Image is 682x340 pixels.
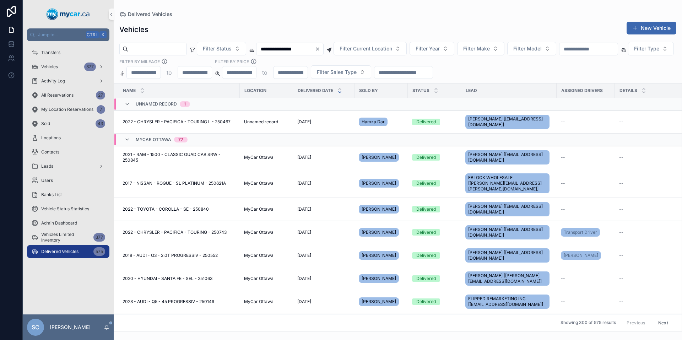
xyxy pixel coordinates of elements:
span: Hamza Dar [362,119,385,125]
div: 27 [96,91,105,99]
button: Select Button [334,42,407,55]
a: [PERSON_NAME] [359,250,404,261]
a: [PERSON_NAME] [359,227,404,238]
span: Jump to... [38,32,83,38]
span: -- [561,180,565,186]
span: -- [619,206,623,212]
a: [PERSON_NAME] [359,204,404,215]
a: Sold43 [27,117,109,130]
span: MyCar Ottawa [136,137,171,142]
span: EBLOCK WHOLESALE [[PERSON_NAME][EMAIL_ADDRESS][PERSON_NAME][DOMAIN_NAME]] [468,175,547,192]
span: Vehicle Status Statistics [41,206,89,212]
a: Vehicles377 [27,60,109,73]
a: Delivered Vehicles575 [27,245,109,258]
a: 2020 - HYUNDAI - SANTA FE - SEL - 251063 [123,276,236,281]
span: 2023 - AUDI - Q5 - 45 PROGRESSIV - 250149 [123,299,214,304]
a: [PERSON_NAME] [359,178,404,189]
a: [PERSON_NAME] [[EMAIL_ADDRESS][DOMAIN_NAME]] [465,247,552,264]
span: 2020 - HYUNDAI - SANTA FE - SEL - 251063 [123,276,212,281]
a: 2021 - RAM - 1500 - CLASSIC QUAD CAB SRW - 250845 [123,152,236,163]
a: Delivered [412,180,457,187]
a: -- [561,180,611,186]
div: 1 [184,101,186,107]
span: Leads [41,163,53,169]
a: -- [561,119,611,125]
button: New Vehicle [627,22,676,34]
a: Admin Dashboard [27,217,109,230]
a: Locations [27,131,109,144]
span: -- [619,230,623,235]
span: My Location Reservations [41,107,93,112]
span: [DATE] [297,180,311,186]
button: Select Button [507,42,556,55]
a: Contacts [27,146,109,158]
a: -- [619,230,664,235]
a: EBLOCK WHOLESALE [[PERSON_NAME][EMAIL_ADDRESS][PERSON_NAME][DOMAIN_NAME]] [465,172,552,195]
a: 2018 - AUDI - Q3 - 2.0T PROGRESSIV - 250552 [123,253,236,258]
a: Users [27,174,109,187]
button: Clear [315,46,323,52]
a: Delivered [412,229,457,236]
span: 2022 - CHRYSLER - PACIFICA - TOURING L - 250467 [123,119,231,125]
span: Filter Model [513,45,542,52]
span: [DATE] [297,119,311,125]
a: Transfers [27,46,109,59]
span: SC [32,323,39,331]
span: Filter Type [634,45,659,52]
div: Delivered [416,229,436,236]
span: Details [619,88,637,93]
span: MyCar Ottawa [244,230,274,235]
span: -- [561,206,565,212]
span: 2018 - AUDI - Q3 - 2.0T PROGRESSIV - 250552 [123,253,218,258]
span: Ctrl [86,31,99,38]
a: MyCar Ottawa [244,253,289,258]
span: Filter Year [416,45,440,52]
a: -- [619,155,664,160]
button: Select Button [628,42,674,55]
a: -- [619,180,664,186]
a: Unnamed record [244,119,289,125]
span: -- [619,180,623,186]
span: Unnamed record [136,101,177,107]
div: 377 [93,233,105,242]
a: -- [561,299,611,304]
a: -- [619,276,664,281]
p: to [262,68,267,77]
div: 7 [97,105,105,114]
a: [PERSON_NAME] [561,251,601,260]
a: [DATE] [297,155,350,160]
span: Filter Current Location [340,45,392,52]
p: [PERSON_NAME] [50,324,91,331]
a: -- [561,155,611,160]
a: [DATE] [297,180,350,186]
span: [PERSON_NAME] [[EMAIL_ADDRESS][DOMAIN_NAME]] [468,116,547,128]
span: -- [619,299,623,304]
a: Delivered [412,252,457,259]
p: to [167,68,172,77]
span: Status [412,88,429,93]
span: MyCar Ottawa [244,180,274,186]
span: Assigned Drivers [561,88,603,93]
span: [PERSON_NAME] [[EMAIL_ADDRESS][DOMAIN_NAME]] [468,250,547,261]
span: Vehicles Limited Inventory [41,232,91,243]
a: MyCar Ottawa [244,155,289,160]
label: FILTER BY PRICE [215,58,249,65]
a: Vehicles Limited Inventory377 [27,231,109,244]
span: Admin Dashboard [41,220,77,226]
button: Select Button [311,65,371,79]
a: 2022 - CHRYSLER - PACIFICA - TOURING L - 250467 [123,119,236,125]
a: [PERSON_NAME] [[EMAIL_ADDRESS][DOMAIN_NAME]] [465,201,552,218]
span: Delivered Vehicles [41,249,79,254]
div: scrollable content [23,41,114,267]
a: MyCar Ottawa [244,230,289,235]
span: [PERSON_NAME] [362,155,396,160]
span: Delivered Vehicles [128,11,172,18]
span: -- [619,253,623,258]
div: Delivered [416,180,436,187]
span: Sold By [359,88,378,93]
span: MyCar Ottawa [244,299,274,304]
span: [PERSON_NAME] [[EMAIL_ADDRESS][DOMAIN_NAME]] [468,152,547,163]
span: [PERSON_NAME] [362,276,396,281]
span: -- [561,119,565,125]
span: [DATE] [297,206,311,212]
